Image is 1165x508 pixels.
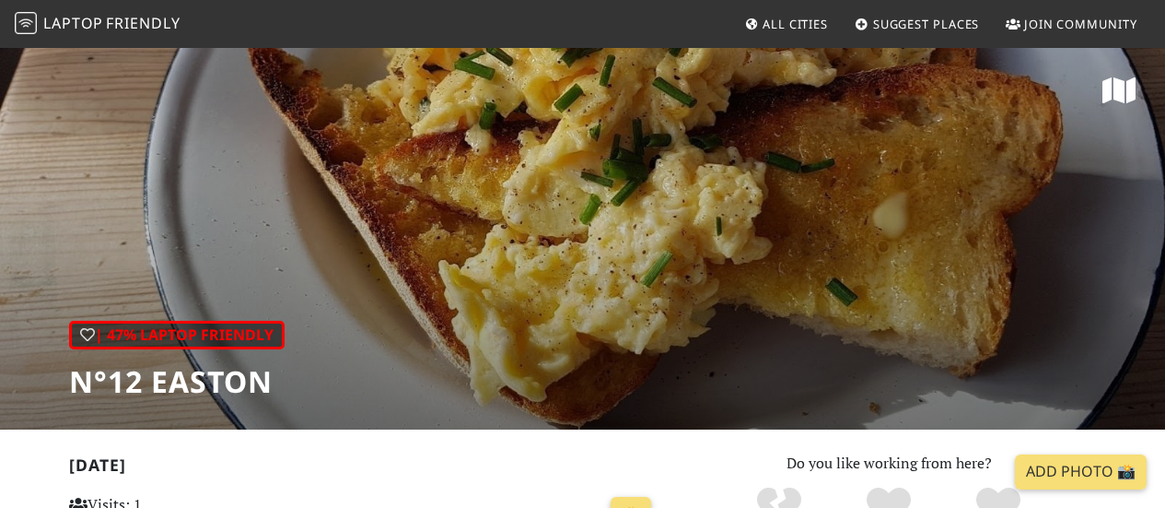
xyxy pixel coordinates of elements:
img: LaptopFriendly [15,12,37,34]
span: All Cities [763,16,828,32]
a: Suggest Places [847,7,987,41]
p: Do you like working from here? [682,452,1097,476]
a: LaptopFriendly LaptopFriendly [15,8,181,41]
h1: N°12 Easton [69,364,285,399]
a: Join Community [998,7,1145,41]
div: | 47% Laptop Friendly [69,321,285,350]
a: Add Photo 📸 [1015,455,1147,490]
a: All Cities [737,7,835,41]
span: Suggest Places [873,16,980,32]
h2: [DATE] [69,455,659,482]
span: Join Community [1024,16,1137,32]
span: Laptop [43,13,103,33]
span: Friendly [106,13,180,33]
